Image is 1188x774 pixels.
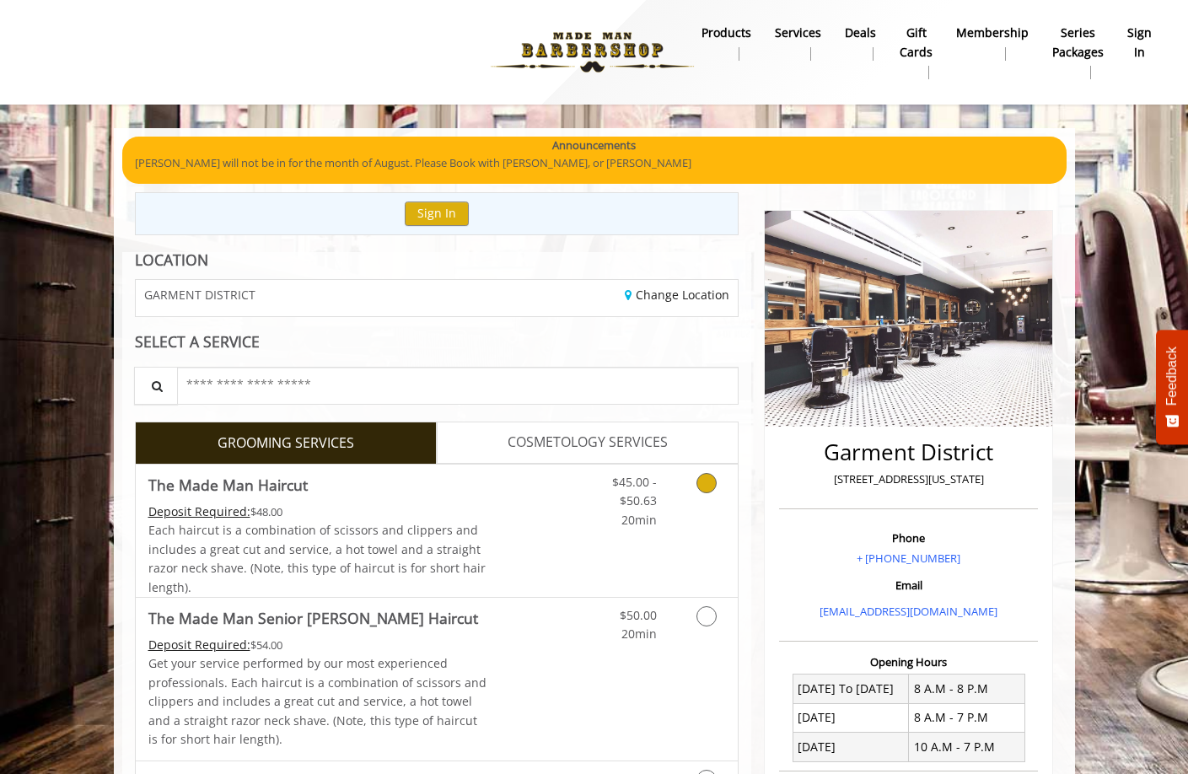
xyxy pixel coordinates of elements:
td: [DATE] [793,733,909,761]
h2: Garment District [783,440,1034,465]
a: sign insign in [1115,21,1164,65]
span: 20min [621,626,657,642]
div: SELECT A SERVICE [135,334,739,350]
h3: Opening Hours [779,656,1038,668]
span: This service needs some Advance to be paid before we block your appointment [148,637,250,653]
b: Membership [956,24,1029,42]
td: 8 A.M - 8 P.M [909,675,1025,703]
b: The Made Man Senior [PERSON_NAME] Haircut [148,606,478,630]
button: Sign In [405,202,469,226]
b: Series packages [1052,24,1104,62]
a: [EMAIL_ADDRESS][DOMAIN_NAME] [820,604,997,619]
a: Series packagesSeries packages [1040,21,1115,83]
a: DealsDeals [833,21,888,65]
span: 20min [621,512,657,528]
b: Services [775,24,821,42]
b: LOCATION [135,250,208,270]
b: Deals [845,24,876,42]
a: Productsproducts [690,21,763,65]
p: [STREET_ADDRESS][US_STATE] [783,470,1034,488]
b: The Made Man Haircut [148,473,308,497]
span: GARMENT DISTRICT [144,288,255,301]
div: $48.00 [148,503,487,521]
button: Feedback - Show survey [1156,330,1188,444]
td: [DATE] To [DATE] [793,675,909,703]
p: [PERSON_NAME] will not be in for the month of August. Please Book with [PERSON_NAME], or [PERSON_... [135,154,1054,172]
p: Get your service performed by our most experienced professionals. Each haircut is a combination o... [148,654,487,749]
a: + [PHONE_NUMBER] [857,551,960,566]
td: [DATE] [793,703,909,732]
span: GROOMING SERVICES [218,433,354,454]
span: Feedback [1164,347,1180,406]
a: MembershipMembership [944,21,1040,65]
span: $50.00 [620,607,657,623]
span: Each haircut is a combination of scissors and clippers and includes a great cut and service, a ho... [148,522,486,594]
span: $45.00 - $50.63 [612,474,657,508]
td: 8 A.M - 7 P.M [909,703,1025,732]
b: products [702,24,751,42]
div: $54.00 [148,636,487,654]
a: Gift cardsgift cards [888,21,944,83]
b: gift cards [900,24,933,62]
b: sign in [1127,24,1152,62]
h3: Email [783,579,1034,591]
b: Announcements [552,137,636,154]
button: Service Search [134,367,178,405]
span: This service needs some Advance to be paid before we block your appointment [148,503,250,519]
h3: Phone [783,532,1034,544]
a: ServicesServices [763,21,833,65]
a: Change Location [625,287,729,303]
img: Made Man Barbershop logo [476,6,708,99]
td: 10 A.M - 7 P.M [909,733,1025,761]
span: COSMETOLOGY SERVICES [508,432,668,454]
